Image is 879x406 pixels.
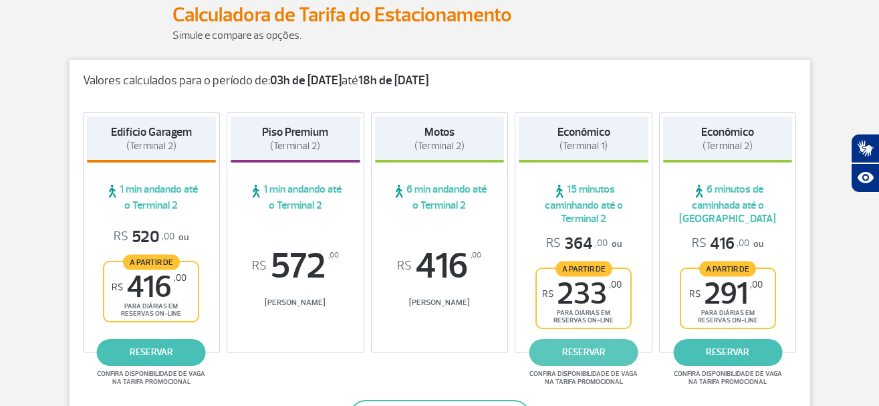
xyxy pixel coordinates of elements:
span: 233 [542,279,622,309]
span: (Terminal 2) [270,140,320,153]
h2: Calculadora de Tarifa do Estacionamento [172,3,707,27]
span: (Terminal 1) [559,140,608,153]
sup: ,00 [174,272,186,284]
span: para diárias em reservas on-line [548,309,619,324]
strong: Piso Premium [262,125,328,139]
strong: 03h de [DATE] [270,73,342,88]
span: 291 [689,279,763,309]
strong: Edifício Garagem [111,125,192,139]
span: A partir de [123,254,180,270]
p: ou [692,233,763,254]
span: A partir de [699,261,756,276]
p: ou [546,233,622,254]
span: 1 min andando até o Terminal 2 [87,183,217,212]
strong: Econômico [557,125,610,139]
p: Simule e compare as opções. [172,27,707,43]
div: Plugin de acessibilidade da Hand Talk. [851,134,879,193]
span: para diárias em reservas on-line [693,309,763,324]
a: reservar [529,339,638,366]
sup: ,00 [471,248,481,263]
span: 416 [112,272,186,302]
button: Abrir tradutor de língua de sinais. [851,134,879,163]
span: (Terminal 2) [414,140,465,153]
sup: ,00 [328,248,339,263]
sup: R$ [542,288,553,300]
sup: R$ [689,288,701,300]
strong: Motos [424,125,455,139]
span: 416 [692,233,749,254]
strong: 18h de [DATE] [358,73,428,88]
span: 15 minutos caminhando até o Terminal 2 [519,183,648,225]
span: Confira disponibilidade de vaga na tarifa promocional [95,370,207,386]
a: reservar [673,339,782,366]
sup: ,00 [750,279,763,290]
span: 572 [231,248,360,284]
span: [PERSON_NAME] [231,298,360,308]
p: ou [114,227,189,247]
span: 6 min andando até o Terminal 2 [375,183,505,212]
span: 364 [546,233,608,254]
sup: ,00 [609,279,622,290]
a: reservar [97,339,206,366]
span: (Terminal 2) [703,140,753,153]
sup: R$ [112,282,123,293]
span: Confira disponibilidade de vaga na tarifa promocional [672,370,784,386]
span: Confira disponibilidade de vaga na tarifa promocional [527,370,640,386]
p: Valores calculados para o período de: até [83,74,797,88]
sup: R$ [252,259,267,274]
span: 416 [375,248,505,284]
span: (Terminal 2) [126,140,176,153]
span: 1 min andando até o Terminal 2 [231,183,360,212]
span: 520 [114,227,174,247]
span: para diárias em reservas on-line [116,302,186,318]
span: [PERSON_NAME] [375,298,505,308]
span: 6 minutos de caminhada até o [GEOGRAPHIC_DATA] [663,183,793,225]
sup: R$ [397,259,412,274]
button: Abrir recursos assistivos. [851,163,879,193]
span: A partir de [555,261,612,276]
strong: Econômico [701,125,754,139]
